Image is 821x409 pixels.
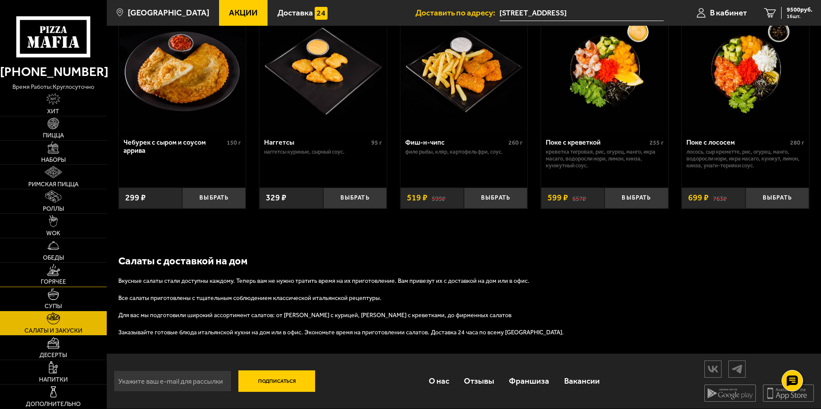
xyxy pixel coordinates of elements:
span: Салаты и закуски [24,328,82,334]
s: 763 ₽ [713,194,727,202]
span: Горячее [41,279,66,285]
span: Вкусные салаты стали доступны каждому. Теперь вам не нужно тратить время на их приготовление. Вам... [118,277,529,285]
span: 699 ₽ [688,194,709,202]
span: 95 г [371,139,382,146]
a: АкционныйПоке с лососем [682,6,809,132]
span: Супы [45,303,62,309]
span: Все салаты приготовлены с тщательным соблюдением классической итальянской рецептуры. [118,294,382,302]
a: Вакансии [557,367,607,395]
span: 599 ₽ [547,194,568,202]
span: Акции [229,9,258,17]
img: Наггетсы [260,6,385,132]
button: Выбрать [604,188,668,209]
span: 150 г [227,139,241,146]
img: Фиш-н-чипс [401,6,526,132]
p: наггетсы куриные, сырный соус. [264,148,382,155]
span: Обеды [43,255,64,261]
div: Наггетсы [264,138,369,146]
img: tg [729,361,745,376]
s: 599 ₽ [432,194,445,202]
span: Для вас мы подготовили широкий ассортимент салатов: от [PERSON_NAME] с курицей, [PERSON_NAME] с к... [118,312,511,319]
img: Чебурек с сыром и соусом аррива [120,6,245,132]
span: 16 шт. [787,14,812,19]
button: Выбрать [746,188,809,209]
span: 255 г [650,139,664,146]
div: Чебурек с сыром и соусом аррива [123,138,225,155]
span: 280 г [790,139,804,146]
span: 260 г [508,139,523,146]
s: 657 ₽ [572,194,586,202]
input: Укажите ваш e-mail для рассылки [114,370,232,392]
a: АкционныйФиш-н-чипс [400,6,528,132]
span: Римская пицца [28,182,78,188]
button: Выбрать [464,188,527,209]
div: Поке с лососем [686,138,788,146]
span: Напитки [39,377,68,383]
b: Салаты с доставкой на дом [118,255,247,267]
button: Выбрать [182,188,246,209]
span: В кабинет [710,9,747,17]
span: Дополнительно [26,401,81,407]
a: Франшиза [502,367,556,395]
button: Подписаться [238,370,316,392]
input: Ваш адрес доставки [499,5,664,21]
p: лосось, Сыр креметте, рис, огурец, манго, водоросли Нори, икра масаго, кунжут, лимон, кинза, унаг... [686,148,804,169]
span: Хит [47,109,59,115]
div: Поке с креветкой [546,138,647,146]
span: Доставка [277,9,313,17]
span: Десерты [39,352,67,358]
p: филе рыбы, кляр, картофель фри, соус. [405,148,523,155]
span: 9500 руб. [787,7,812,13]
span: 299 ₽ [125,194,146,202]
div: Фиш-н-чипс [405,138,507,146]
span: Наборы [41,157,66,163]
span: Роллы [43,206,64,212]
img: vk [705,361,721,376]
span: Доставить по адресу: [415,9,499,17]
a: О нас [421,367,456,395]
a: Отзывы [457,367,502,395]
a: Наггетсы [259,6,387,132]
span: 519 ₽ [407,194,427,202]
a: АкционныйПоке с креветкой [541,6,668,132]
span: WOK [46,230,60,236]
span: [GEOGRAPHIC_DATA] [128,9,209,17]
img: Поке с лососем [683,6,808,132]
img: Поке с креветкой [542,6,667,132]
button: Выбрать [323,188,387,209]
span: Заказывайте готовые блюда итальянской кухни на дом или в офис. Экономьте время на приготовлении с... [118,329,564,336]
span: 329 ₽ [266,194,286,202]
span: Пицца [43,133,64,139]
p: креветка тигровая, рис, огурец, манго, икра масаго, водоросли Нори, лимон, кинза, кунжутный соус. [546,148,664,169]
img: 15daf4d41897b9f0e9f617042186c801.svg [315,7,328,20]
a: Чебурек с сыром и соусом аррива [119,6,246,132]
